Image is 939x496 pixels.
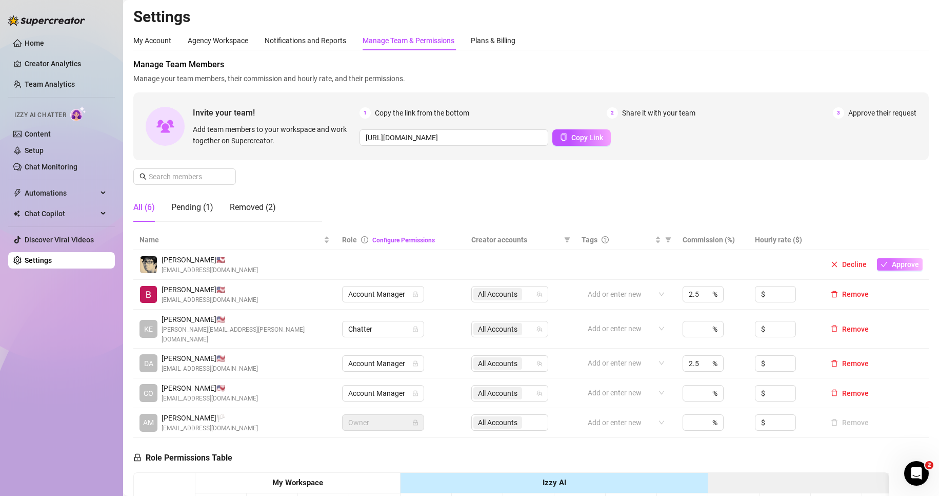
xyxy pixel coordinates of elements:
span: [PERSON_NAME] 🇺🇸 [162,353,258,364]
strong: My Workspace [272,478,323,487]
span: Account Manager [348,386,418,401]
button: Remove [827,323,873,335]
span: team [536,360,543,367]
span: question-circle [602,236,609,243]
div: All (6) [133,201,155,214]
div: My Account [133,35,171,46]
span: [PERSON_NAME] 🇺🇸 [162,284,258,295]
div: Pending (1) [171,201,213,214]
span: [EMAIL_ADDRESS][DOMAIN_NAME] [162,364,258,374]
h5: Role Permissions Table [133,452,232,464]
span: Izzy AI Chatter [14,110,66,120]
span: All Accounts [473,387,522,399]
span: Role [342,236,357,244]
span: AM [143,417,154,428]
span: Automations [25,185,97,201]
span: delete [831,360,838,367]
img: AI Chatter [70,106,86,121]
img: Ryan [140,286,157,303]
span: 2 [607,107,618,119]
span: Owner [348,415,418,430]
iframe: Intercom live chat [904,461,929,486]
span: Remove [842,359,869,368]
th: Commission (%) [676,230,748,250]
span: [PERSON_NAME] 🏳️ [162,412,258,424]
span: Decline [842,260,867,269]
span: CO [144,388,153,399]
span: KE [144,323,153,335]
span: Remove [842,389,869,397]
span: delete [831,291,838,298]
span: Add team members to your workspace and work together on Supercreator. [193,124,355,146]
span: copy [560,133,567,141]
img: logo-BBDzfeDw.svg [8,15,85,26]
span: Manage your team members, their commission and hourly rate, and their permissions. [133,73,929,84]
strong: Izzy AI [543,478,566,487]
a: Setup [25,146,44,155]
a: Configure Permissions [372,237,435,244]
span: Approve their request [848,107,916,119]
span: All Accounts [473,288,522,300]
span: lock [133,453,142,462]
span: [EMAIL_ADDRESS][DOMAIN_NAME] [162,265,258,275]
span: lock [412,419,418,426]
span: [EMAIL_ADDRESS][DOMAIN_NAME] [162,295,258,305]
span: Name [139,234,322,245]
span: lock [412,390,418,396]
span: DA [144,358,153,369]
span: delete [831,389,838,396]
button: Remove [827,288,873,300]
span: lock [412,291,418,297]
div: Plans & Billing [471,35,515,46]
span: [PERSON_NAME][EMAIL_ADDRESS][PERSON_NAME][DOMAIN_NAME] [162,325,330,345]
a: Discover Viral Videos [25,236,94,244]
span: All Accounts [473,323,522,335]
span: [EMAIL_ADDRESS][DOMAIN_NAME] [162,394,258,404]
span: Remove [842,325,869,333]
span: All Accounts [473,357,522,370]
span: 3 [833,107,844,119]
div: Notifications and Reports [265,35,346,46]
h2: Settings [133,7,929,27]
span: [PERSON_NAME] 🇺🇸 [162,314,330,325]
th: Name [133,230,336,250]
span: team [536,390,543,396]
span: filter [665,237,671,243]
span: Copy the link from the bottom [375,107,469,119]
span: check [881,261,888,268]
span: filter [564,237,570,243]
span: filter [562,232,572,247]
span: Account Manager [348,356,418,371]
span: Approve [892,260,919,269]
span: Creator accounts [471,234,561,245]
span: All Accounts [478,388,517,399]
a: Creator Analytics [25,55,107,72]
button: Remove [827,416,873,429]
button: Approve [877,258,923,271]
span: Manage Team Members [133,59,929,71]
button: Copy Link [552,129,611,146]
a: Team Analytics [25,80,75,88]
span: info-circle [361,236,368,243]
span: thunderbolt [13,189,22,197]
a: Settings [25,256,52,264]
span: Invite your team! [193,106,359,119]
span: All Accounts [478,358,517,369]
span: Copy Link [571,133,603,142]
button: Remove [827,357,873,370]
th: Hourly rate ($) [749,230,821,250]
div: Manage Team & Permissions [363,35,454,46]
span: lock [412,326,418,332]
img: Chat Copilot [13,210,20,217]
span: team [536,326,543,332]
span: [EMAIL_ADDRESS][DOMAIN_NAME] [162,424,258,433]
span: Account Manager [348,287,418,302]
span: Chat Copilot [25,205,97,222]
a: Home [25,39,44,47]
span: filter [663,232,673,247]
img: Alexander Delacruz [140,256,157,273]
button: Decline [827,258,871,271]
span: All Accounts [478,289,517,300]
span: team [536,291,543,297]
div: Agency Workspace [188,35,248,46]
